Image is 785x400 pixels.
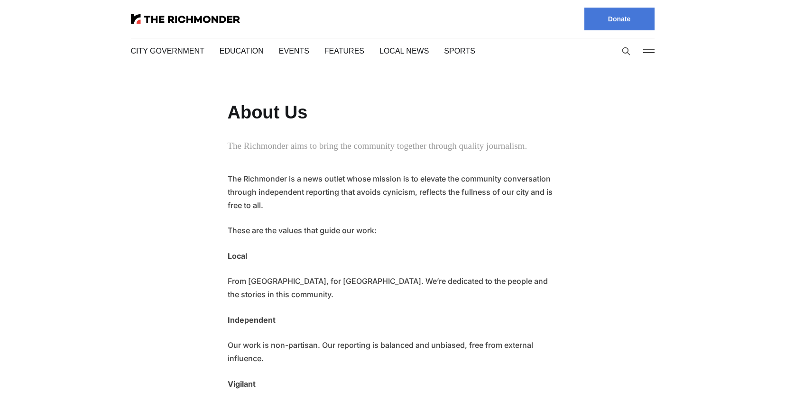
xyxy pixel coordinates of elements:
p: Our work is non-partisan. Our reporting is balanced and unbiased, free from external influence. [228,338,558,365]
a: Local News [372,45,419,56]
h1: About Us [228,102,311,122]
p: The Richmonder is a news outlet whose mission is to elevate the community conversation through in... [228,172,558,212]
a: Features [320,45,357,56]
a: Education [217,45,261,56]
img: The Richmonder [131,14,240,24]
iframe: portal-trigger [704,354,785,400]
a: Donate [584,8,655,30]
strong: Independent [228,315,276,325]
a: Sports [434,45,463,56]
a: Events [277,45,305,56]
p: The Richmonder aims to bring the community together through quality journalism. [228,139,527,153]
strong: Vigilant [228,379,256,389]
p: From [GEOGRAPHIC_DATA], for [GEOGRAPHIC_DATA]. We’re dedicated to the people and the stories in t... [228,274,558,301]
a: City Government [131,45,202,56]
strong: Local [228,251,247,261]
p: These are the values that guide our work: [228,224,558,237]
button: Search this site [619,44,633,58]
